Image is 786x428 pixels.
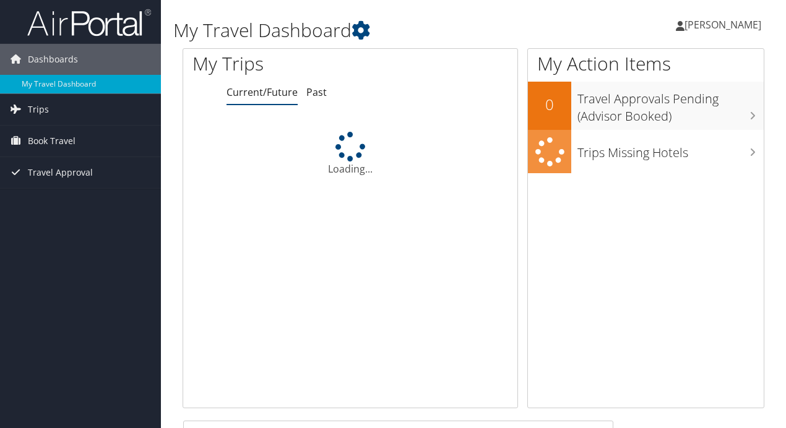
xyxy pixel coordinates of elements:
[28,157,93,188] span: Travel Approval
[528,82,764,129] a: 0Travel Approvals Pending (Advisor Booked)
[183,132,517,176] div: Loading...
[192,51,369,77] h1: My Trips
[577,84,764,125] h3: Travel Approvals Pending (Advisor Booked)
[528,94,571,115] h2: 0
[173,17,574,43] h1: My Travel Dashboard
[528,130,764,174] a: Trips Missing Hotels
[306,85,327,99] a: Past
[28,94,49,125] span: Trips
[685,18,761,32] span: [PERSON_NAME]
[28,126,76,156] span: Book Travel
[28,44,78,75] span: Dashboards
[577,138,764,161] h3: Trips Missing Hotels
[676,6,774,43] a: [PERSON_NAME]
[227,85,298,99] a: Current/Future
[528,51,764,77] h1: My Action Items
[27,8,151,37] img: airportal-logo.png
